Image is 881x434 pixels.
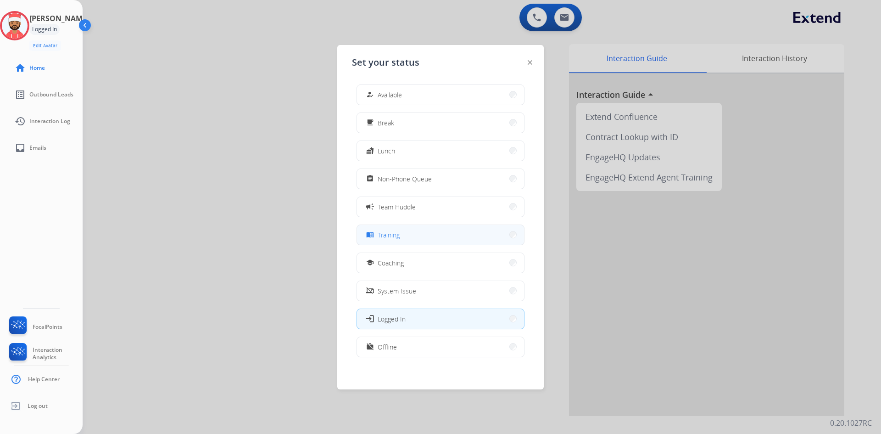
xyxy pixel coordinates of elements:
[357,309,524,329] button: Logged In
[357,281,524,301] button: System Issue
[357,225,524,245] button: Training
[7,343,83,364] a: Interaction Analytics
[378,286,416,296] span: System Issue
[357,113,524,133] button: Break
[15,116,26,127] mat-icon: history
[357,253,524,273] button: Coaching
[15,62,26,73] mat-icon: home
[29,13,89,24] h3: [PERSON_NAME]
[357,337,524,357] button: Offline
[28,376,60,383] span: Help Center
[357,197,524,217] button: Team Huddle
[378,118,394,128] span: Break
[378,258,404,268] span: Coaching
[352,56,419,69] span: Set your status
[366,119,374,127] mat-icon: free_breakfast
[378,174,432,184] span: Non-Phone Queue
[29,91,73,98] span: Outbound Leads
[33,346,83,361] span: Interaction Analytics
[365,314,374,323] mat-icon: login
[357,85,524,105] button: Available
[366,287,374,295] mat-icon: phonelink_off
[29,64,45,72] span: Home
[378,90,402,100] span: Available
[366,343,374,351] mat-icon: work_off
[365,202,374,211] mat-icon: campaign
[366,91,374,99] mat-icon: how_to_reg
[357,141,524,161] button: Lunch
[366,175,374,183] mat-icon: assignment
[15,142,26,153] mat-icon: inbox
[29,118,70,125] span: Interaction Log
[29,24,60,35] div: Logged In
[528,60,532,65] img: close-button
[378,314,406,324] span: Logged In
[378,146,395,156] span: Lunch
[366,231,374,239] mat-icon: menu_book
[29,144,46,152] span: Emails
[378,230,400,240] span: Training
[830,417,872,428] p: 0.20.1027RC
[29,40,61,51] button: Edit Avatar
[15,89,26,100] mat-icon: list_alt
[7,316,62,338] a: FocalPoints
[33,323,62,331] span: FocalPoints
[378,342,397,352] span: Offline
[366,147,374,155] mat-icon: fastfood
[2,13,28,39] img: avatar
[366,259,374,267] mat-icon: school
[28,402,48,410] span: Log out
[378,202,416,212] span: Team Huddle
[357,169,524,189] button: Non-Phone Queue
